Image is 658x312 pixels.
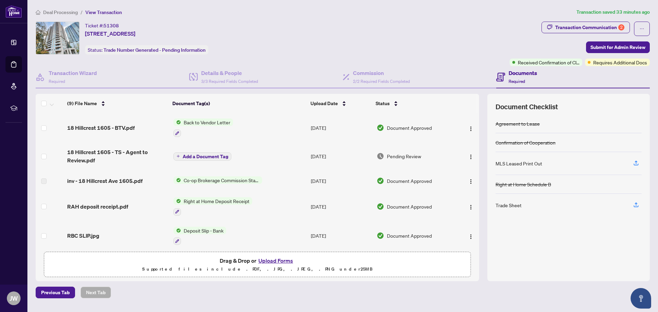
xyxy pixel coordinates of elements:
button: Status IconRight at Home Deposit Receipt [173,197,252,216]
img: Document Status [377,177,384,185]
button: Logo [465,122,476,133]
img: Document Status [377,152,384,160]
img: Document Status [377,232,384,239]
span: Requires Additional Docs [593,59,647,66]
h4: Commission [353,69,410,77]
span: (9) File Name [67,100,97,107]
img: logo [5,5,22,18]
span: plus [176,154,180,158]
img: Status Icon [173,118,181,126]
td: [DATE] [308,142,374,170]
img: Status Icon [173,227,181,234]
span: Required [49,79,65,84]
button: Upload Forms [256,256,295,265]
div: MLS Leased Print Out [496,160,542,167]
span: Upload Date [310,100,338,107]
span: 51308 [103,23,119,29]
button: Previous Tab [36,287,75,298]
span: Document Approved [387,203,432,210]
span: Drag & Drop or [220,256,295,265]
span: Deposit Slip - Bank [181,227,226,234]
td: [DATE] [308,221,374,251]
button: Logo [465,201,476,212]
span: Right at Home Deposit Receipt [181,197,252,205]
h4: Documents [509,69,537,77]
div: Transaction Communication [555,22,624,33]
span: Previous Tab [41,287,70,298]
img: Logo [468,126,474,132]
span: Add a Document Tag [183,154,228,159]
th: Document Tag(s) [170,94,308,113]
p: Supported files include .PDF, .JPG, .JPEG, .PNG under 25 MB [48,265,466,273]
img: Document Status [377,203,384,210]
span: [STREET_ADDRESS] [85,29,135,38]
img: IMG-C12299128_1.jpg [36,22,79,54]
span: RBC SLIP.jpg [67,232,99,240]
button: Logo [465,230,476,241]
th: (9) File Name [64,94,170,113]
td: [DATE] [308,170,374,192]
span: ellipsis [639,26,644,31]
img: Status Icon [173,197,181,205]
button: Open asap [631,288,651,309]
h4: Transaction Wizard [49,69,97,77]
span: home [36,10,40,15]
button: Status IconDeposit Slip - Bank [173,227,226,245]
span: View Transaction [85,9,122,15]
div: Ticket #: [85,22,119,29]
span: Document Approved [387,124,432,132]
img: Document Status [377,124,384,132]
span: Status [376,100,390,107]
span: Submit for Admin Review [590,42,645,53]
img: Logo [468,204,474,210]
button: Logo [465,175,476,186]
h4: Details & People [201,69,258,77]
img: Status Icon [173,176,181,184]
span: RAH deposit receipt.pdf [67,202,128,211]
span: Document Approved [387,232,432,239]
span: Deal Processing [43,9,78,15]
span: JW [10,294,18,303]
span: Document Approved [387,177,432,185]
span: 18 Hillcrest 1605 - BTV.pdf [67,124,135,132]
span: Pending Review [387,152,421,160]
span: Required [509,79,525,84]
span: Received Confirmation of Closing [518,59,580,66]
span: Trade Number Generated - Pending Information [103,47,206,53]
img: Logo [468,179,474,184]
img: Logo [468,154,474,160]
span: Document Checklist [496,102,558,112]
button: Transaction Communication2 [541,22,630,33]
button: Submit for Admin Review [586,41,650,53]
th: Upload Date [308,94,373,113]
button: Status IconBack to Vendor Letter [173,118,233,137]
th: Status [373,94,454,113]
span: 3/3 Required Fields Completed [201,79,258,84]
div: Confirmation of Cooperation [496,139,556,146]
div: Trade Sheet [496,201,522,209]
span: Drag & Drop orUpload FormsSupported files include .PDF, .JPG, .JPEG, .PNG under25MB [44,252,471,277]
div: 2 [618,24,624,30]
li: / [81,8,83,16]
button: Logo [465,151,476,162]
button: Status IconCo-op Brokerage Commission Statement [173,176,262,184]
div: Agreement to Lease [496,120,540,127]
td: [DATE] [308,192,374,221]
button: Add a Document Tag [173,152,231,161]
span: Back to Vendor Letter [181,118,233,126]
td: [DATE] [308,113,374,142]
div: Right at Home Schedule B [496,180,551,188]
button: Add a Document Tag [173,152,231,161]
button: Next Tab [81,287,111,298]
span: 18 Hillcrest 1605 - TS - Agent to Review.pdf [67,148,168,164]
article: Transaction saved 33 minutes ago [576,8,650,16]
span: inv - 18 Hillcrest Ave 1605.pdf [67,177,143,185]
img: Logo [468,234,474,239]
div: Status: [85,45,208,54]
span: 2/2 Required Fields Completed [353,79,410,84]
span: Co-op Brokerage Commission Statement [181,176,262,184]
